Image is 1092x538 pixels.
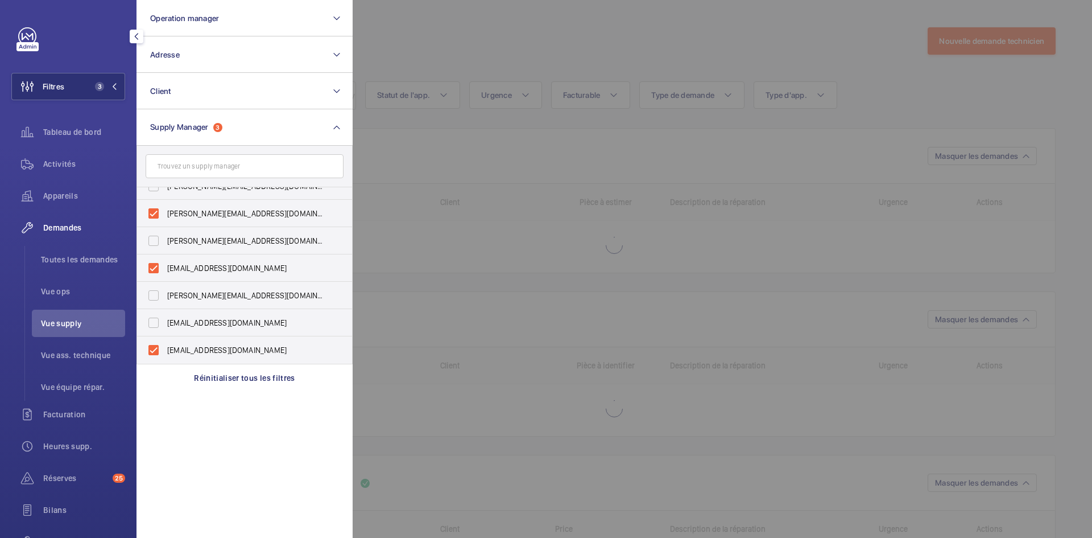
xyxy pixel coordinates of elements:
span: Demandes [43,222,125,233]
span: Vue supply [41,318,125,329]
span: Toutes les demandes [41,254,125,265]
span: Activités [43,158,125,170]
span: Appareils [43,190,125,202]
span: Vue ass. technique [41,350,125,361]
span: Tableau de bord [43,126,125,138]
span: 3 [95,82,104,91]
button: Filtres3 [11,73,125,100]
span: Vue ops [41,286,125,297]
span: Facturation [43,409,125,420]
span: Réserves [43,473,108,484]
span: Vue équipe répar. [41,381,125,393]
span: Heures supp. [43,441,125,452]
span: Filtres [43,81,64,92]
span: 25 [113,474,125,483]
span: Bilans [43,504,125,516]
